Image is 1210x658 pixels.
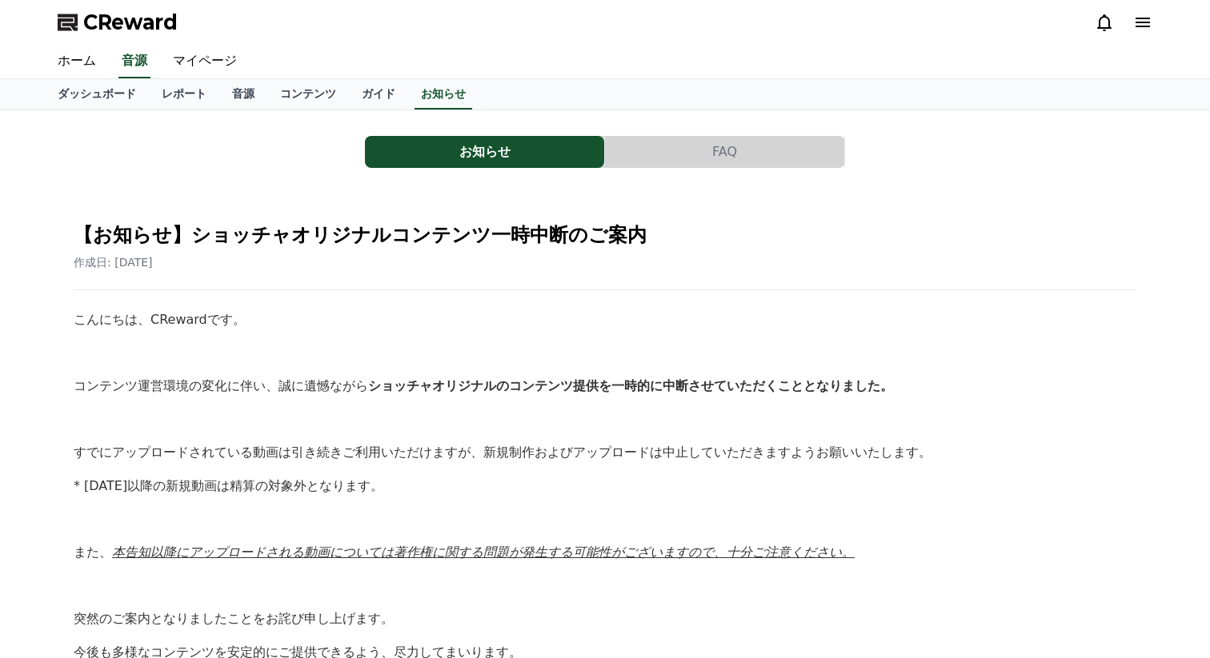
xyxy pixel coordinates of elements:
[74,222,1136,248] h2: 【お知らせ】ショッチャオリジナルコンテンツ一時中断のご案内
[83,10,178,35] span: CReward
[74,542,1136,563] p: また、
[112,544,855,560] u: 本告知以降にアップロードされる動画については著作権に関する問題が発生する可能性がございますので、十分ご注意ください。
[74,256,153,269] span: 作成日: [DATE]
[160,45,250,78] a: マイページ
[58,10,178,35] a: CReward
[365,136,604,168] button: お知らせ
[349,79,408,110] a: ガイド
[74,376,1136,397] p: コンテンツ運営環境の変化に伴い、誠に遺憾ながら
[267,79,349,110] a: コンテンツ
[415,79,472,110] a: お知らせ
[45,79,149,110] a: ダッシュボード
[45,45,109,78] a: ホーム
[74,476,1136,496] p: * [DATE]以降の新規動画は精算の対象外となります。
[605,136,845,168] a: FAQ
[219,79,267,110] a: 音源
[365,136,605,168] a: お知らせ
[74,442,1136,463] p: すでにアップロードされている動画は引き続きご利用いただけますが、新規制作およびアップロードは中止していただきますようお願いいたします。
[118,45,150,78] a: 音源
[605,136,844,168] button: FAQ
[74,309,1136,330] p: こんにちは、CRewardです。
[149,79,219,110] a: レポート
[74,608,1136,629] p: 突然のご案内となりましたことをお詫び申し上げます。
[368,378,893,393] strong: ショッチャオリジナルのコンテンツ提供を一時的に中断させていただくこととなりました。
